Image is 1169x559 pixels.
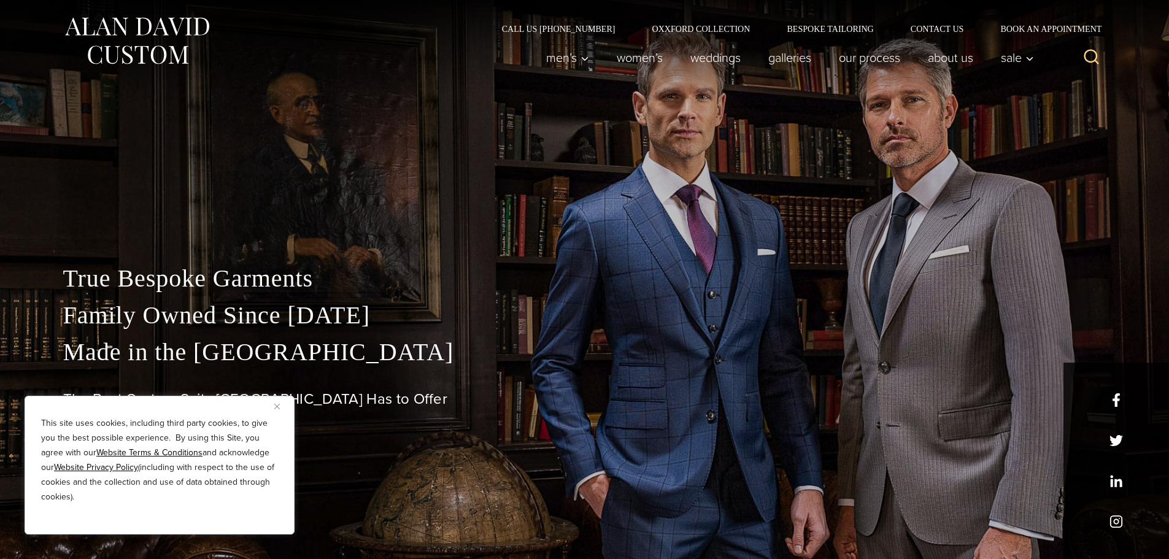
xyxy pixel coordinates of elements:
a: weddings [676,45,754,70]
button: Close [274,399,289,414]
nav: Primary Navigation [532,45,1040,70]
p: This site uses cookies, including third party cookies, to give you the best possible experience. ... [41,416,278,504]
button: View Search Form [1077,43,1106,72]
img: Close [274,404,280,409]
span: Sale [1001,52,1034,64]
a: About Us [914,45,987,70]
nav: Secondary Navigation [484,25,1106,33]
img: Alan David Custom [63,13,210,68]
a: Book an Appointment [982,25,1106,33]
a: Bespoke Tailoring [768,25,892,33]
span: Men’s [546,52,589,64]
h1: The Best Custom Suits [GEOGRAPHIC_DATA] Has to Offer [63,390,1106,408]
a: Call Us [PHONE_NUMBER] [484,25,634,33]
a: Website Terms & Conditions [96,446,203,459]
a: Contact Us [892,25,982,33]
a: Women’s [603,45,676,70]
a: Galleries [754,45,825,70]
a: Oxxford Collection [633,25,768,33]
p: True Bespoke Garments Family Owned Since [DATE] Made in the [GEOGRAPHIC_DATA] [63,260,1106,371]
a: Website Privacy Policy [54,461,138,474]
a: Our Process [825,45,914,70]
